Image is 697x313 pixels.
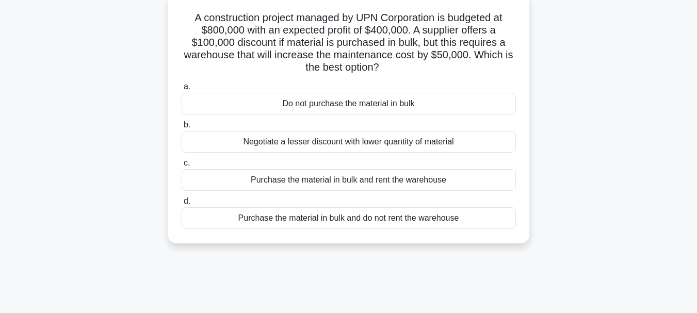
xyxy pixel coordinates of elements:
[182,207,516,229] div: Purchase the material in bulk and do not rent the warehouse
[182,93,516,114] div: Do not purchase the material in bulk
[184,82,190,91] span: a.
[184,196,190,205] span: d.
[184,120,190,129] span: b.
[184,158,190,167] span: c.
[181,11,517,74] h5: A construction project managed by UPN Corporation is budgeted at $800,000 with an expected profit...
[182,131,516,153] div: Negotiate a lesser discount with lower quantity of material
[182,169,516,191] div: Purchase the material in bulk and rent the warehouse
